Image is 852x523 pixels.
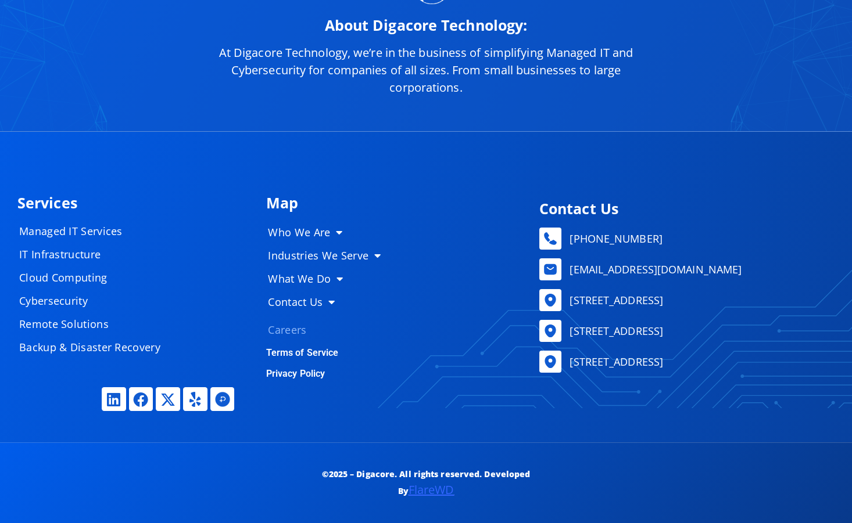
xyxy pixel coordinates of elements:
a: [STREET_ADDRESS] [539,351,829,373]
a: [EMAIL_ADDRESS][DOMAIN_NAME] [539,258,829,280]
a: Managed IT Services [8,219,182,243]
span: [STREET_ADDRESS] [567,291,663,309]
a: Terms of Service [266,347,339,358]
h4: Map [266,196,522,210]
a: Contact Us [256,290,402,313]
span: [PHONE_NUMBER] [567,230,662,247]
a: Remote Solutions [8,312,182,336]
a: Careers [256,318,402,341]
a: What We Do [256,267,402,290]
a: FlareWD [409,482,454,497]
a: [STREET_ADDRESS] [539,320,829,342]
span: [STREET_ADDRESS] [567,322,663,340]
h4: Contact Us [539,201,829,216]
h2: About Digacore Technology: [199,18,653,33]
a: IT Infrastructure [8,243,182,266]
a: Cloud Computing [8,266,182,289]
p: At Digacore Technology, we’re in the business of simplifying Managed IT and Cybersecurity for com... [199,44,653,96]
h4: Services [17,196,255,210]
a: Who We Are [256,221,402,244]
a: Industries We Serve [256,244,402,267]
span: [EMAIL_ADDRESS][DOMAIN_NAME] [567,261,742,278]
a: Cybersecurity [8,289,182,312]
p: ©2025 – Digacore. All rights reserved. Developed By [298,466,554,500]
nav: Menu [256,221,402,337]
a: [STREET_ADDRESS] [539,289,829,311]
nav: Menu [8,219,182,359]
a: [PHONE_NUMBER] [539,228,829,250]
a: Privacy Policy [266,368,325,379]
a: Backup & Disaster Recovery [8,336,182,359]
span: [STREET_ADDRESS] [567,353,663,370]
